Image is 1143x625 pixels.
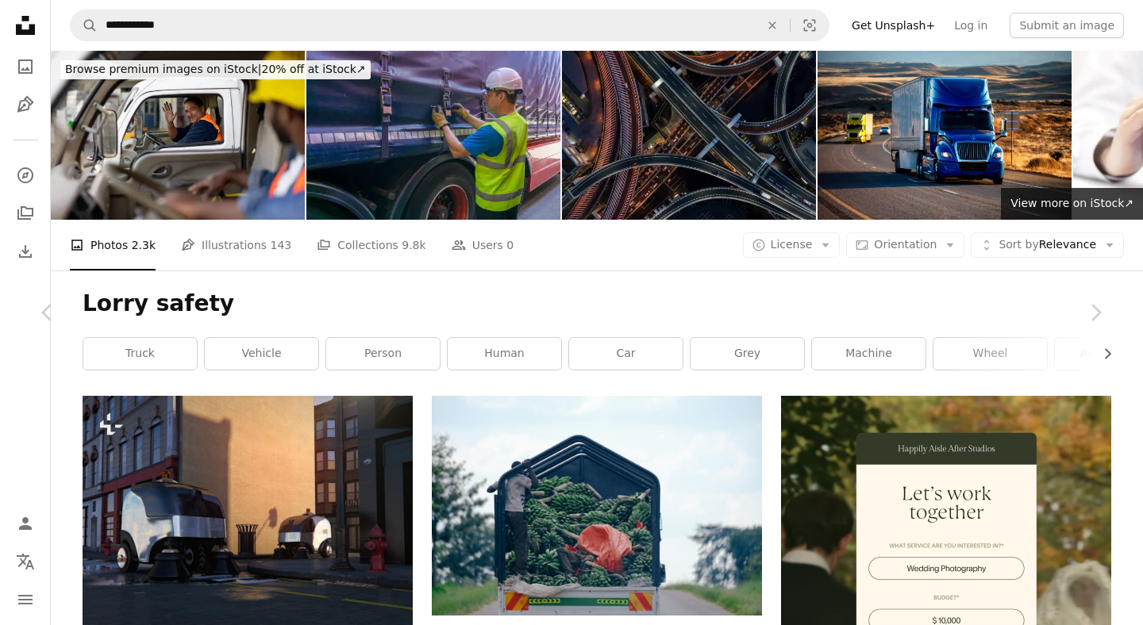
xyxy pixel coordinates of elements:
[818,51,1072,220] img: Long Haul Semi-Truck Rolling Down a Four-Lane Highway at Dusk
[83,289,1111,318] h1: Lorry safety
[1010,13,1124,38] button: Submit an image
[51,51,380,89] a: Browse premium images on iStock|20% off at iStock↗
[562,51,816,220] img: Night photograph of complicated intersecting highway.
[205,338,318,370] a: vehicle
[65,63,261,75] span: Browse premium images on iStock |
[999,237,1096,253] span: Relevance
[743,232,841,258] button: License
[10,89,41,121] a: Illustrations
[691,338,804,370] a: grey
[971,232,1124,258] button: Sort byRelevance
[10,236,41,267] a: Download History
[933,338,1047,370] a: wheel
[10,546,41,577] button: Language
[812,338,926,370] a: machine
[306,51,560,220] img: Driver Wearing Protective Clothing fastening up TIR Cables through the Buckles
[83,338,197,370] a: truck
[448,338,561,370] a: human
[791,10,829,40] button: Visual search
[317,220,425,270] a: Collections 9.8k
[846,232,964,258] button: Orientation
[51,51,305,220] img: Happy truck driver greeting another one while driving
[771,238,813,251] span: License
[755,10,790,40] button: Clear
[1001,188,1143,220] a: View more on iStock↗
[874,238,937,251] span: Orientation
[10,197,41,229] a: Collections
[271,236,292,254] span: 143
[181,220,291,270] a: Illustrations 143
[60,60,371,79] div: 20% off at iStock ↗
[569,338,683,370] a: car
[842,13,945,38] a: Get Unsplash+
[452,220,514,270] a: Users 0
[506,236,514,254] span: 0
[945,13,997,38] a: Log in
[1048,236,1143,389] a: Next
[10,584,41,615] button: Menu
[326,338,440,370] a: person
[71,10,98,40] button: Search Unsplash
[432,498,762,512] a: two person riding a truck with bananas
[10,508,41,539] a: Log in / Sign up
[83,520,413,535] a: Two street sweeping machines on a city street.
[70,10,829,41] form: Find visuals sitewide
[432,396,762,615] img: two person riding a truck with bananas
[10,159,41,191] a: Explore
[402,236,425,254] span: 9.8k
[10,51,41,82] a: Photos
[999,238,1038,251] span: Sort by
[1010,197,1133,209] span: View more on iStock ↗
